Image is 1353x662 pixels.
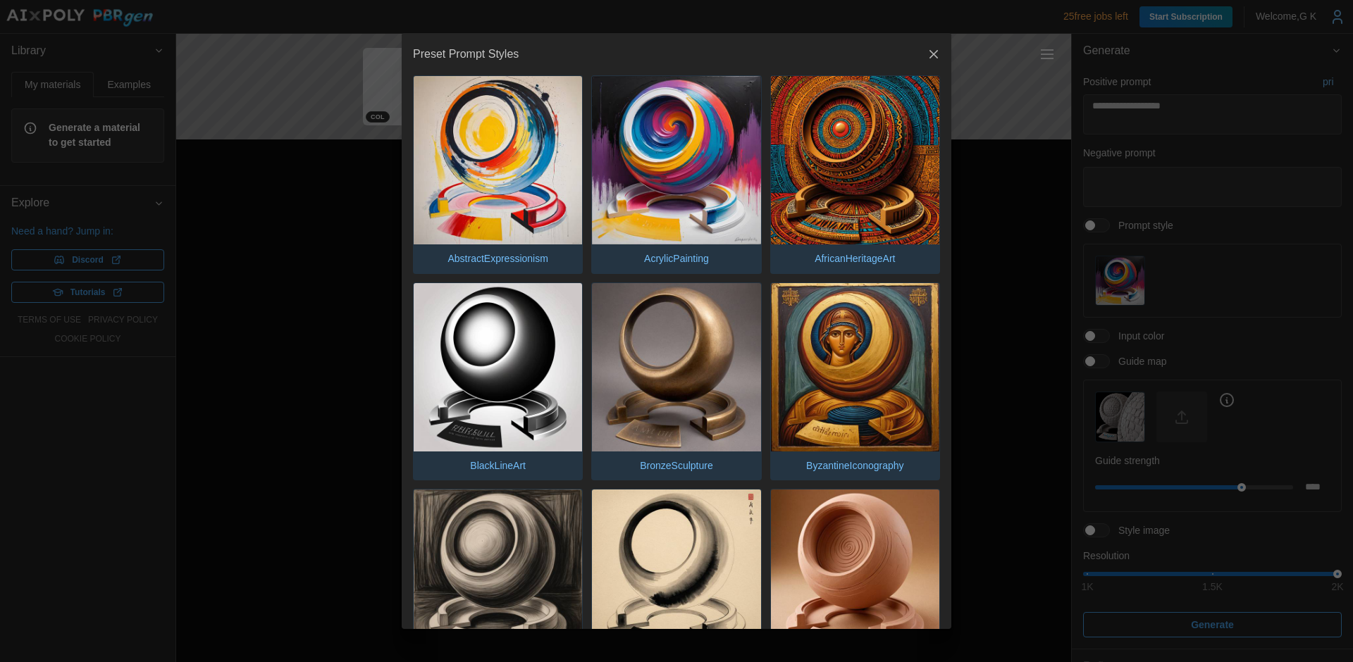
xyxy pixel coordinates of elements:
[771,489,939,658] img: ClaySculpture.jpg
[592,76,760,244] img: AcrylicPainting.jpg
[592,283,760,451] img: BronzeSculpture.jpg
[633,451,720,480] p: BronzeSculpture
[413,282,583,481] button: BlackLineArt.jpgBlackLineArt
[591,282,761,481] button: BronzeSculpture.jpgBronzeSculpture
[592,489,760,658] img: ChineseInkPainting.jpg
[770,282,940,481] button: ByzantineIconography.jpgByzantineIconography
[414,283,582,451] img: BlackLineArt.jpg
[591,75,761,274] button: AcrylicPainting.jpgAcrylicPainting
[413,75,583,274] button: AbstractExpressionism.jpgAbstractExpressionism
[808,244,902,273] p: AfricanHeritageArt
[413,49,519,60] h2: Preset Prompt Styles
[463,451,533,480] p: BlackLineArt
[414,489,582,658] img: CharcoalDrawing.jpg
[414,76,582,244] img: AbstractExpressionism.jpg
[771,76,939,244] img: AfricanHeritageArt.jpg
[771,283,939,451] img: ByzantineIconography.jpg
[799,451,911,480] p: ByzantineIconography
[637,244,716,273] p: AcrylicPainting
[770,75,940,274] button: AfricanHeritageArt.jpgAfricanHeritageArt
[440,244,555,273] p: AbstractExpressionism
